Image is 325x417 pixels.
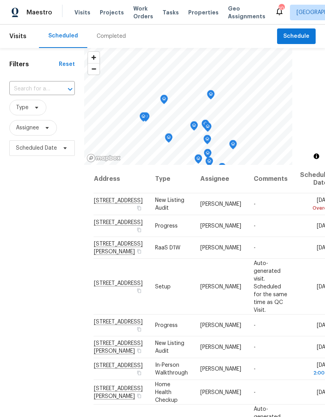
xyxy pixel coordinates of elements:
span: RaaS D1W [155,245,180,251]
h1: Filters [9,60,59,68]
button: Open [65,84,76,95]
span: Visits [9,28,26,45]
div: Map marker [201,120,209,132]
span: [PERSON_NAME] [200,389,241,395]
span: - [254,245,256,251]
button: Toggle attribution [312,152,321,161]
button: Zoom out [88,63,99,74]
div: Map marker [203,135,211,147]
div: Map marker [165,133,173,145]
span: Projects [100,9,124,16]
div: Map marker [190,121,198,133]
span: [PERSON_NAME] [200,345,241,350]
span: [PERSON_NAME] [200,223,241,229]
span: Scheduled Date [16,144,57,152]
span: Geo Assignments [228,5,265,20]
span: Toggle attribution [314,152,319,161]
canvas: Map [84,48,292,165]
input: Search for an address... [9,83,53,95]
span: Home Health Checkup [155,382,178,403]
div: Map marker [140,112,147,124]
span: Auto-generated visit. Scheduled for the same time as QC Visit. [254,260,287,313]
span: Properties [188,9,219,16]
div: Map marker [204,122,212,134]
button: Zoom in [88,52,99,63]
th: Comments [247,165,294,193]
button: Copy Address [136,326,143,333]
span: Setup [155,284,171,289]
span: - [254,345,256,350]
span: [PERSON_NAME] [200,366,241,372]
th: Type [149,165,194,193]
span: Visits [74,9,90,16]
th: Address [94,165,149,193]
button: Copy Address [136,287,143,294]
span: Maestro [26,9,52,16]
span: - [254,389,256,395]
div: Map marker [205,157,213,169]
span: New Listing Audit [155,341,184,354]
div: Map marker [229,140,237,152]
div: Map marker [218,163,226,175]
div: Reset [59,60,75,68]
span: Type [16,104,28,111]
div: Map marker [204,149,212,161]
span: [PERSON_NAME] [200,284,241,289]
span: New Listing Audit [155,198,184,211]
button: Copy Address [136,369,143,376]
div: 10 [279,5,284,12]
div: Scheduled [48,32,78,40]
span: [PERSON_NAME] [200,323,241,328]
span: Tasks [162,10,179,15]
span: [PERSON_NAME] [200,201,241,207]
span: - [254,223,256,229]
span: Progress [155,323,178,328]
div: Map marker [160,95,168,107]
a: Mapbox homepage [87,154,121,163]
span: Work Orders [133,5,153,20]
span: Schedule [283,32,309,41]
span: Progress [155,223,178,229]
span: Zoom out [88,64,99,74]
button: Copy Address [136,205,143,212]
span: In-Person Walkthrough [155,362,188,376]
button: Schedule [277,28,316,44]
span: Assignee [16,124,39,132]
span: - [254,201,256,207]
button: Copy Address [136,347,143,354]
th: Assignee [194,165,247,193]
div: Completed [97,32,126,40]
span: - [254,323,256,328]
button: Copy Address [136,226,143,233]
span: - [254,366,256,372]
span: [PERSON_NAME] [200,245,241,251]
div: Map marker [194,154,202,166]
button: Copy Address [136,248,143,255]
button: Copy Address [136,392,143,399]
div: Map marker [207,90,215,102]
